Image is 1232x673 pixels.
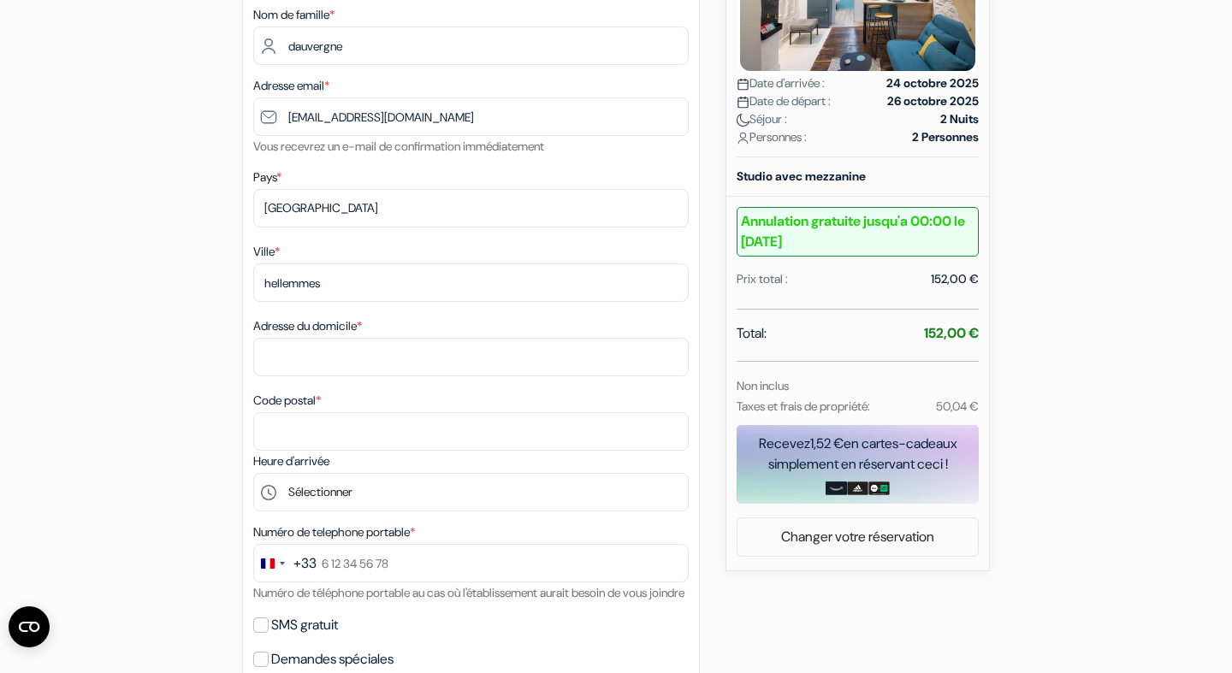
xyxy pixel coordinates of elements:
div: Prix total : [737,270,788,288]
label: SMS gratuit [271,613,338,637]
div: 152,00 € [931,270,979,288]
strong: 2 Personnes [912,128,979,146]
span: Date de départ : [737,92,831,110]
label: Demandes spéciales [271,647,394,671]
small: Vous recevrez un e-mail de confirmation immédiatement [253,139,544,154]
small: Non inclus [737,378,789,393]
input: 6 12 34 56 78 [253,544,689,582]
label: Numéro de telephone portable [253,523,415,541]
img: uber-uber-eats-card.png [868,481,890,495]
button: Ouvrir le widget CMP [9,606,50,647]
label: Ville [253,243,280,261]
div: Recevez en cartes-cadeaux simplement en réservant ceci ! [737,434,979,475]
label: Nom de famille [253,6,335,24]
span: Personnes : [737,128,807,146]
b: Studio avec mezzanine [737,168,866,184]
strong: 26 octobre 2025 [887,92,979,110]
img: adidas-card.png [847,481,868,495]
span: Séjour : [737,110,787,128]
input: Entrer adresse e-mail [253,97,689,136]
img: calendar.svg [737,96,749,109]
img: amazon-card-no-text.png [826,481,847,495]
img: moon.svg [737,114,749,127]
input: Entrer le nom de famille [253,27,689,65]
span: Date d'arrivée : [737,74,825,92]
img: user_icon.svg [737,132,749,145]
div: +33 [293,553,317,574]
label: Pays [253,168,281,186]
label: Heure d'arrivée [253,452,329,470]
span: Total: [737,323,767,344]
small: Numéro de téléphone portable au cas où l'établissement aurait besoin de vous joindre [253,585,684,600]
b: Annulation gratuite jusqu'a 00:00 le [DATE] [737,207,979,257]
img: calendar.svg [737,78,749,91]
label: Adresse email [253,77,329,95]
strong: 152,00 € [924,324,979,342]
button: Change country, selected France (+33) [254,545,317,581]
a: Changer votre réservation [737,521,978,553]
label: Code postal [253,392,321,410]
strong: 2 Nuits [940,110,979,128]
small: 50,04 € [936,398,979,414]
strong: 24 octobre 2025 [886,74,979,92]
span: 1,52 € [810,434,844,452]
small: Taxes et frais de propriété: [737,398,870,414]
label: Adresse du domicile [253,317,362,335]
